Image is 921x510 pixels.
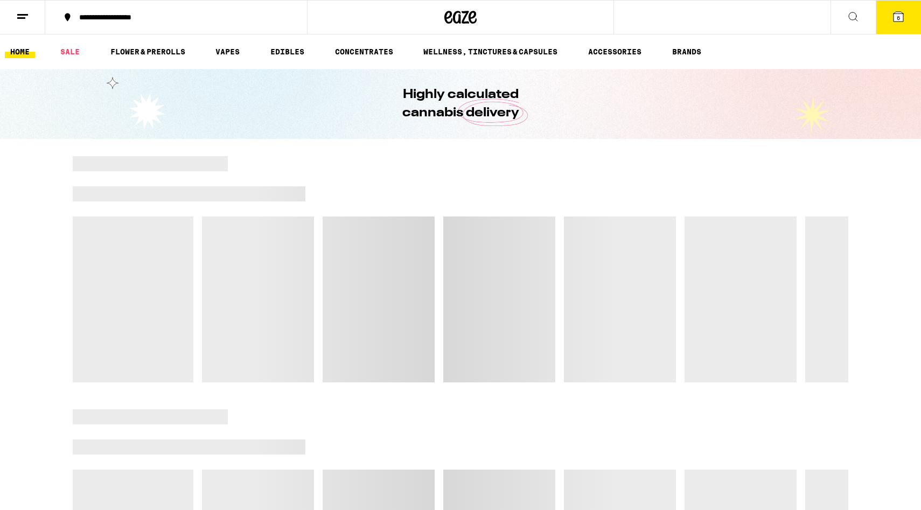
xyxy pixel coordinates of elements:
[265,45,310,58] a: EDIBLES
[372,86,549,122] h1: Highly calculated cannabis delivery
[105,45,191,58] a: FLOWER & PREROLLS
[583,45,647,58] a: ACCESSORIES
[5,45,35,58] a: HOME
[876,1,921,34] button: 6
[897,15,900,21] span: 6
[330,45,399,58] a: CONCENTRATES
[55,45,85,58] a: SALE
[667,45,707,58] button: BRANDS
[210,45,245,58] a: VAPES
[418,45,563,58] a: WELLNESS, TINCTURES & CAPSULES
